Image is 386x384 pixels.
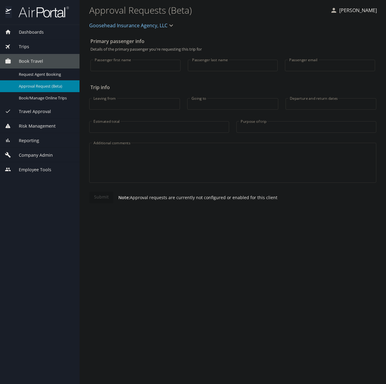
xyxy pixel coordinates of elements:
h2: Trip info [90,82,375,92]
img: icon-airportal.png [5,6,12,18]
span: Book Travel [11,58,43,65]
p: Approval requests are currently not configured or enabled for this client [113,194,277,201]
span: Employee Tools [11,166,51,173]
p: [PERSON_NAME] [337,7,377,14]
span: Travel Approval [11,108,51,115]
span: Goosehead Insurance Agency, LLC [89,21,168,30]
p: Details of the primary passenger you're requesting this trip for [90,47,375,51]
span: Approval Request (Beta) [19,83,72,89]
button: [PERSON_NAME] [328,5,379,16]
span: Dashboards [11,29,44,35]
span: Company Admin [11,152,53,159]
button: Goosehead Insurance Agency, LLC [87,19,177,32]
h1: Approval Requests (Beta) [89,1,325,19]
h2: Primary passenger info [90,36,375,46]
span: Trips [11,43,29,50]
img: airportal-logo.png [12,6,69,18]
strong: Note: [118,195,130,200]
span: Request Agent Booking [19,72,72,77]
span: Reporting [11,137,39,144]
span: Risk Management [11,123,56,129]
span: Book/Manage Online Trips [19,95,72,101]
